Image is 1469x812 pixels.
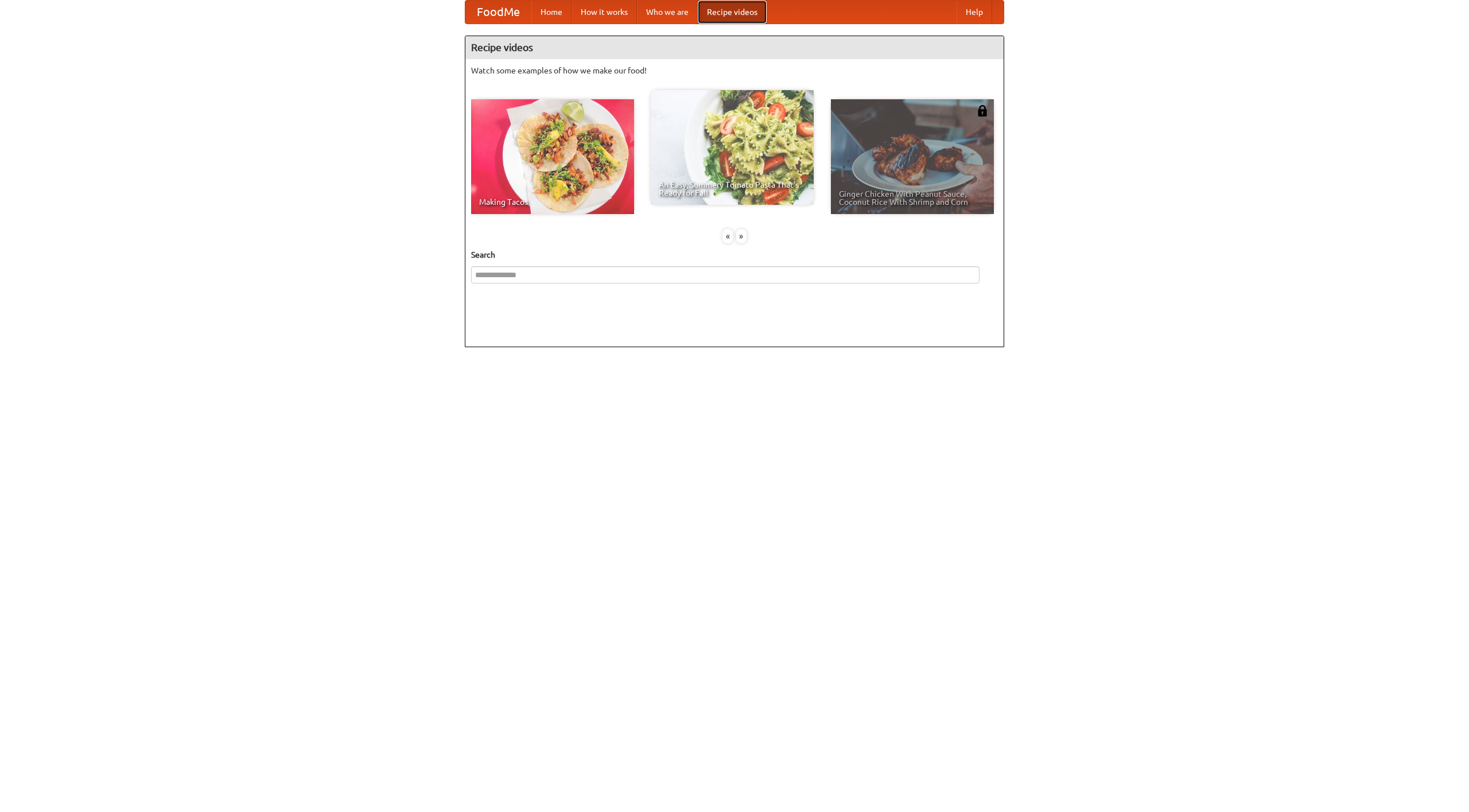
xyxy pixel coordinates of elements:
a: Home [531,1,572,24]
a: An Easy, Summery Tomato Pasta That's Ready for Fall [651,90,814,205]
span: Making Tacos [479,198,626,206]
a: Who we are [637,1,698,24]
span: An Easy, Summery Tomato Pasta That's Ready for Fall [659,181,806,197]
a: FoodMe [465,1,531,24]
p: Watch some examples of how we make our food! [471,65,998,76]
div: « [722,229,733,243]
div: » [736,229,747,243]
a: Recipe videos [698,1,767,24]
h4: Recipe videos [465,36,1004,59]
img: 483408.png [977,105,988,116]
a: How it works [572,1,637,24]
h5: Search [471,249,998,261]
a: Making Tacos [471,99,634,214]
a: Help [957,1,992,24]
